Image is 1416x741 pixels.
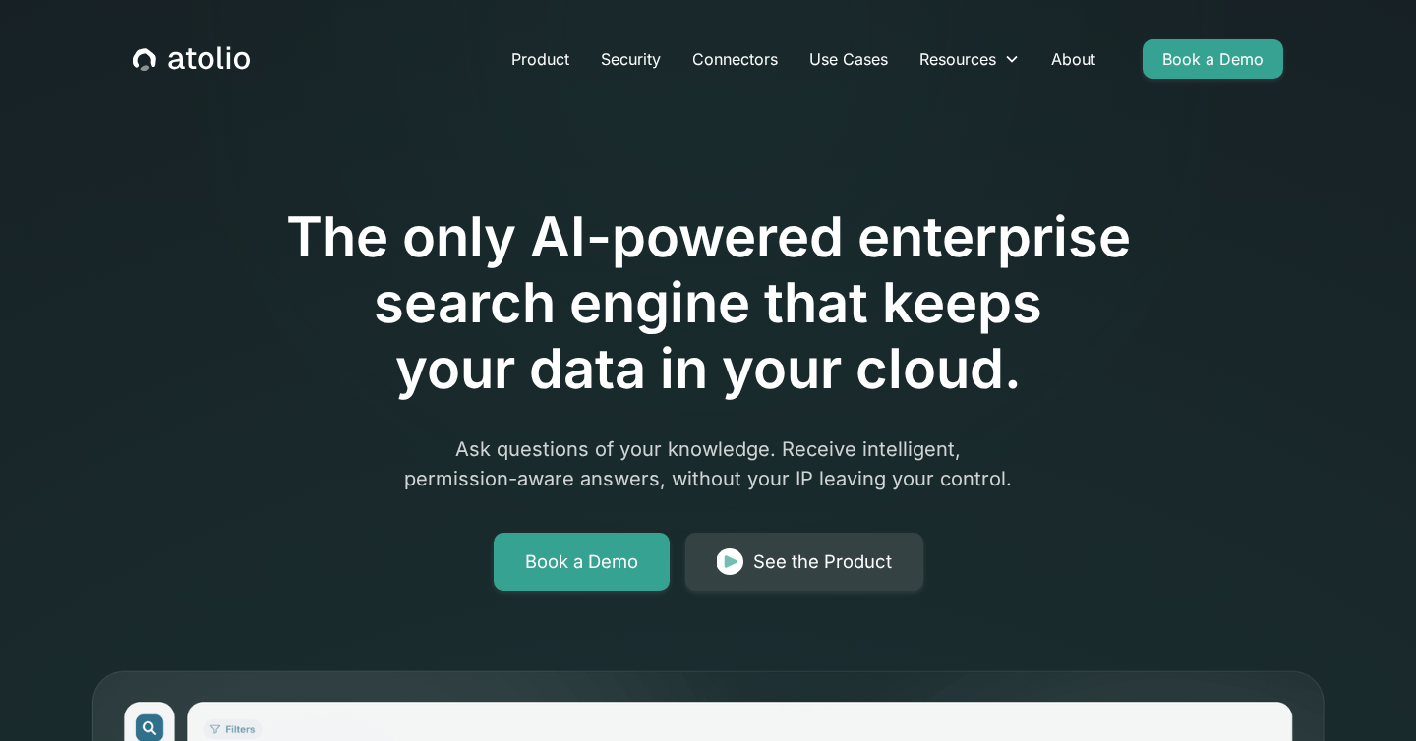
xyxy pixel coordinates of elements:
[133,46,250,72] a: home
[904,39,1035,79] div: Resources
[496,39,585,79] a: Product
[1035,39,1111,79] a: About
[794,39,904,79] a: Use Cases
[677,39,794,79] a: Connectors
[585,39,677,79] a: Security
[685,533,923,592] a: See the Product
[494,533,670,592] a: Book a Demo
[330,434,1086,493] p: Ask questions of your knowledge. Receive intelligent, permission-aware answers, without your IP l...
[753,548,892,576] div: See the Product
[205,204,1211,403] h1: The only AI-powered enterprise search engine that keeps your data in your cloud.
[1143,39,1283,79] a: Book a Demo
[919,47,996,71] div: Resources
